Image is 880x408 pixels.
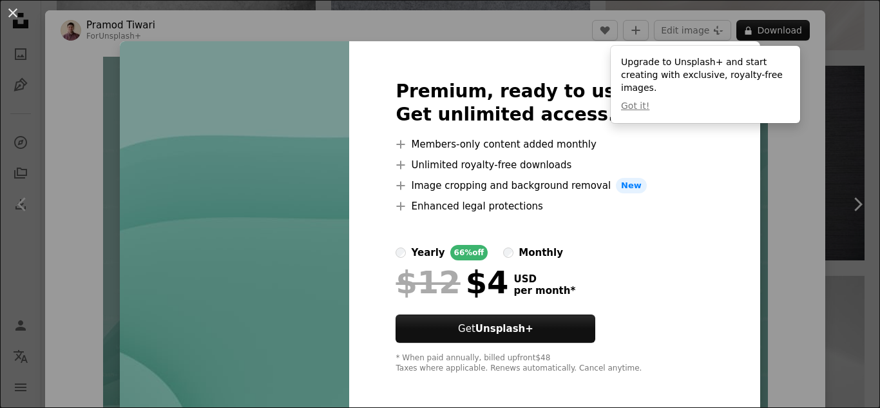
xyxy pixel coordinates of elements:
[396,353,713,374] div: * When paid annually, billed upfront $48 Taxes where applicable. Renews automatically. Cancel any...
[396,178,713,193] li: Image cropping and background removal
[475,323,533,335] strong: Unsplash+
[513,285,575,296] span: per month *
[616,178,647,193] span: New
[621,100,649,113] button: Got it!
[396,80,713,126] h2: Premium, ready to use images. Get unlimited access.
[611,46,800,123] div: Upgrade to Unsplash+ and start creating with exclusive, royalty-free images.
[396,248,406,258] input: yearly66%off
[396,157,713,173] li: Unlimited royalty-free downloads
[519,245,563,260] div: monthly
[513,273,575,285] span: USD
[503,248,513,258] input: monthly
[396,266,460,299] span: $12
[411,245,445,260] div: yearly
[396,315,595,343] button: GetUnsplash+
[396,266,508,299] div: $4
[396,137,713,152] li: Members-only content added monthly
[396,199,713,214] li: Enhanced legal protections
[450,245,488,260] div: 66% off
